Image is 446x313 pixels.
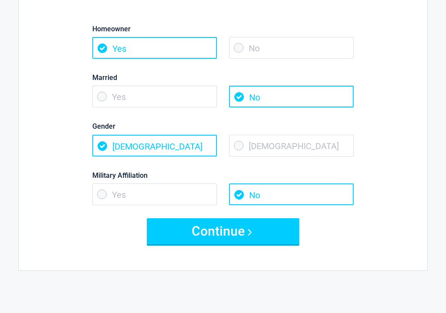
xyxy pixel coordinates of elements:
span: [DEMOGRAPHIC_DATA] [229,135,354,156]
span: No [229,86,354,107]
span: No [229,37,354,59]
span: No [229,183,354,205]
span: [DEMOGRAPHIC_DATA] [92,135,217,156]
label: Military Affiliation [92,170,354,181]
span: Yes [92,86,217,107]
label: Gender [92,120,354,132]
span: Yes [92,37,217,59]
label: Married [92,72,354,83]
label: Homeowner [92,23,354,35]
span: Yes [92,183,217,205]
button: Continue [147,218,299,244]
